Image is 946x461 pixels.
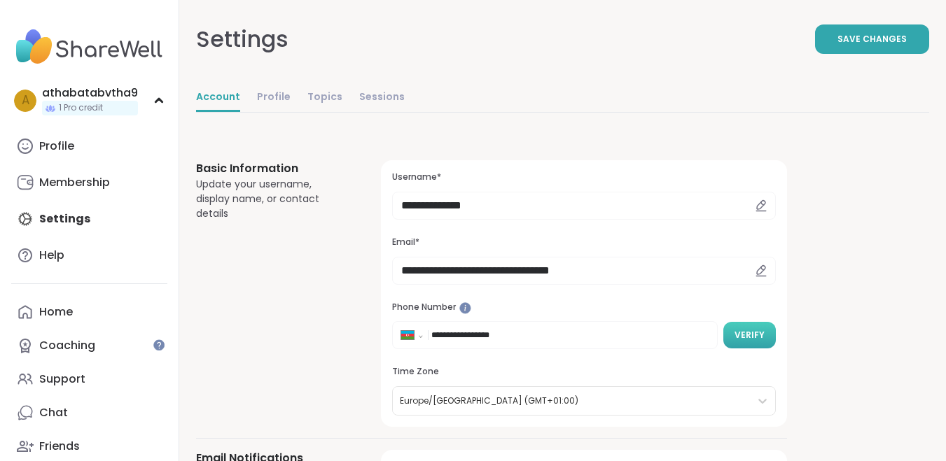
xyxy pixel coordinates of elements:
button: Verify [723,322,776,348]
div: Membership [39,175,110,190]
iframe: Spotlight [153,339,165,350]
h3: Basic Information [196,160,347,177]
iframe: Spotlight [459,302,471,314]
img: ShareWell Nav Logo [11,22,167,71]
a: Profile [257,84,291,112]
div: Settings [196,22,288,56]
a: Account [196,84,240,112]
a: Help [11,239,167,272]
span: Verify [735,329,765,341]
h3: Email* [392,236,776,248]
div: Friends [39,439,80,454]
a: Support [11,362,167,396]
a: Membership [11,166,167,199]
button: Save Changes [815,24,929,54]
div: Help [39,248,64,263]
div: Update your username, display name, or contact details [196,177,347,221]
a: Chat [11,396,167,430]
div: Support [39,371,85,387]
div: Coaching [39,338,95,353]
a: Sessions [359,84,405,112]
h3: Phone Number [392,302,776,313]
a: Coaching [11,329,167,362]
div: athabatabvtha9 [42,85,138,101]
h3: Username* [392,171,776,183]
a: Profile [11,129,167,163]
h3: Time Zone [392,366,776,378]
a: Home [11,295,167,329]
div: Home [39,304,73,320]
span: a [22,92,29,110]
span: 1 Pro credit [59,102,103,114]
span: Save Changes [837,33,907,45]
a: Topics [307,84,342,112]
div: Profile [39,139,74,154]
div: Chat [39,405,68,420]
